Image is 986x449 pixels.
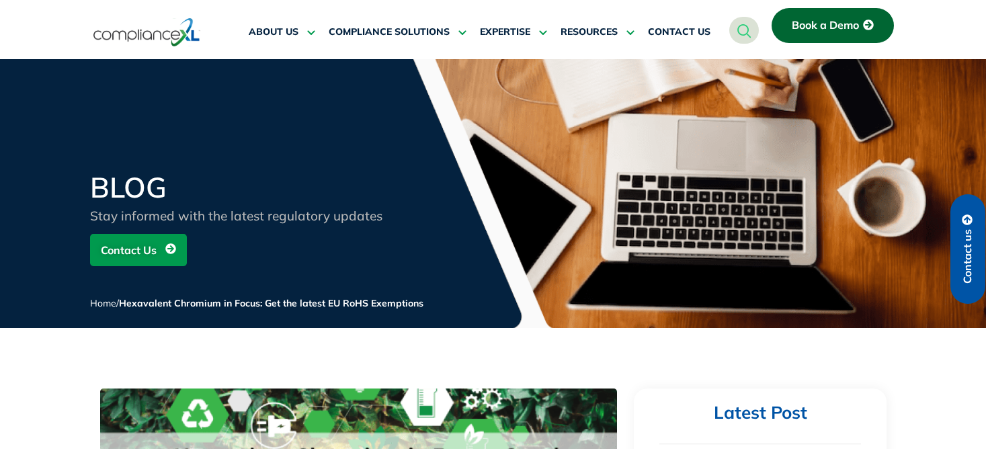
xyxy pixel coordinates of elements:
[90,173,413,202] h2: BLOG
[93,17,200,48] img: logo-one.svg
[962,229,974,284] span: Contact us
[90,297,116,309] a: Home
[249,26,298,38] span: ABOUT US
[249,16,315,48] a: ABOUT US
[90,208,382,224] span: Stay informed with the latest regulatory updates
[561,16,634,48] a: RESOURCES
[101,237,157,263] span: Contact Us
[792,19,859,32] span: Book a Demo
[648,16,710,48] a: CONTACT US
[561,26,618,38] span: RESOURCES
[329,26,450,38] span: COMPLIANCE SOLUTIONS
[729,17,759,44] a: navsearch-button
[329,16,466,48] a: COMPLIANCE SOLUTIONS
[950,194,985,304] a: Contact us
[648,26,710,38] span: CONTACT US
[659,402,861,424] h2: Latest Post
[119,297,423,309] span: Hexavalent Chromium in Focus: Get the latest EU RoHS Exemptions
[772,8,894,43] a: Book a Demo
[480,16,547,48] a: EXPERTISE
[480,26,530,38] span: EXPERTISE
[90,234,187,266] a: Contact Us
[90,297,423,309] span: /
